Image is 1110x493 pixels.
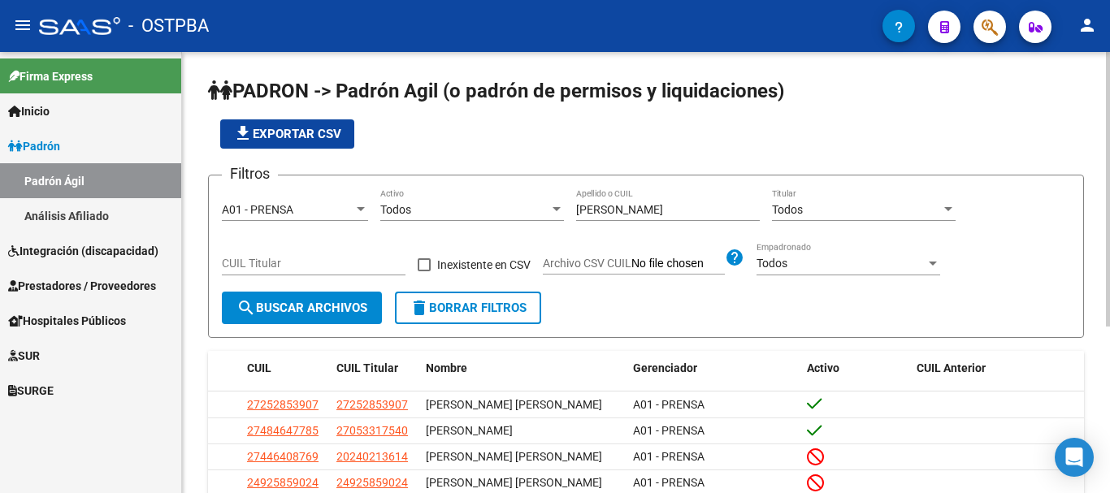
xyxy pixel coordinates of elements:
span: Todos [772,203,803,216]
div: Open Intercom Messenger [1055,438,1094,477]
span: Exportar CSV [233,127,341,141]
span: [PERSON_NAME] [PERSON_NAME] [426,398,602,411]
span: Prestadores / Proveedores [8,277,156,295]
mat-icon: help [725,248,744,267]
span: 27446408769 [247,450,319,463]
span: 27252853907 [336,398,408,411]
mat-icon: search [236,298,256,318]
span: CUIL Anterior [917,361,986,374]
mat-icon: file_download [233,123,253,143]
span: 27252853907 [247,398,319,411]
span: CUIL [247,361,271,374]
mat-icon: menu [13,15,33,35]
datatable-header-cell: CUIL Anterior [910,351,1085,386]
span: A01 - PRENSA [633,424,705,437]
span: 27053317540 [336,424,408,437]
span: SURGE [8,382,54,400]
span: 24925859024 [247,476,319,489]
datatable-header-cell: CUIL Titular [330,351,419,386]
span: Integración (discapacidad) [8,242,158,260]
datatable-header-cell: Activo [800,351,910,386]
mat-icon: delete [410,298,429,318]
input: Archivo CSV CUIL [631,257,725,271]
span: Padrón [8,137,60,155]
span: SUR [8,347,40,365]
span: [PERSON_NAME] [PERSON_NAME] [426,450,602,463]
span: PADRON -> Padrón Agil (o padrón de permisos y liquidaciones) [208,80,784,102]
span: [PERSON_NAME] [PERSON_NAME] [426,476,602,489]
h3: Filtros [222,162,278,185]
span: A01 - PRENSA [633,450,705,463]
span: 27484647785 [247,424,319,437]
span: Hospitales Públicos [8,312,126,330]
span: Archivo CSV CUIL [543,257,631,270]
button: Buscar Archivos [222,292,382,324]
span: - OSTPBA [128,8,209,44]
span: Gerenciador [633,361,697,374]
button: Borrar Filtros [395,292,541,324]
span: Todos [757,257,787,270]
span: Todos [380,203,411,216]
span: 24925859024 [336,476,408,489]
datatable-header-cell: Gerenciador [627,351,801,386]
span: Borrar Filtros [410,301,527,315]
span: Activo [807,361,839,374]
span: Buscar Archivos [236,301,367,315]
span: Inicio [8,102,50,120]
datatable-header-cell: CUIL [241,351,330,386]
span: 20240213614 [336,450,408,463]
span: CUIL Titular [336,361,398,374]
span: A01 - PRENSA [222,203,293,216]
span: A01 - PRENSA [633,398,705,411]
mat-icon: person [1077,15,1097,35]
span: Firma Express [8,67,93,85]
button: Exportar CSV [220,119,354,149]
datatable-header-cell: Nombre [419,351,627,386]
span: A01 - PRENSA [633,476,705,489]
span: [PERSON_NAME] [426,424,513,437]
span: Inexistente en CSV [437,255,531,275]
span: Nombre [426,361,467,374]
